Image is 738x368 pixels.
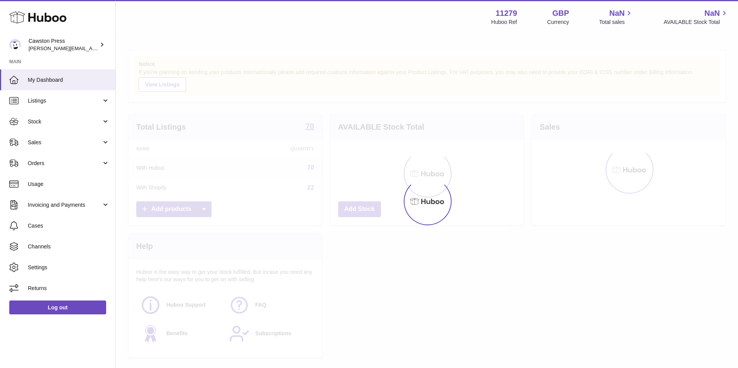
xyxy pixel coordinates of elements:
span: Channels [28,243,110,250]
strong: 11279 [496,8,517,19]
a: NaN Total sales [599,8,633,26]
strong: GBP [552,8,569,19]
div: Cawston Press [29,37,98,52]
span: Listings [28,97,102,105]
span: My Dashboard [28,76,110,84]
span: NaN [704,8,720,19]
span: Settings [28,264,110,271]
span: Sales [28,139,102,146]
span: Cases [28,222,110,230]
span: Orders [28,160,102,167]
span: Returns [28,285,110,292]
span: NaN [609,8,625,19]
span: Stock [28,118,102,125]
div: Currency [547,19,569,26]
div: Huboo Ref [491,19,517,26]
span: AVAILABLE Stock Total [664,19,729,26]
span: [PERSON_NAME][EMAIL_ADDRESS][PERSON_NAME][DOMAIN_NAME] [29,45,196,51]
span: Total sales [599,19,633,26]
span: Invoicing and Payments [28,201,102,209]
img: thomas.carson@cawstonpress.com [9,39,21,51]
a: Log out [9,300,106,314]
span: Usage [28,181,110,188]
a: NaN AVAILABLE Stock Total [664,8,729,26]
